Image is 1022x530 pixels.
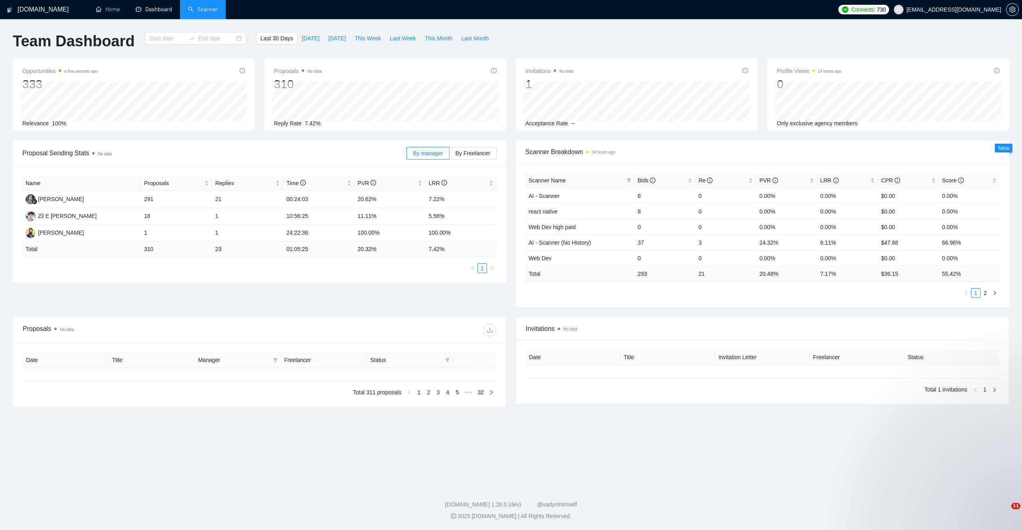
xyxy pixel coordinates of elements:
td: 0.00% [756,219,817,235]
td: 0 [695,250,756,266]
li: 1 [477,263,487,273]
span: left [470,266,475,271]
span: PVR [358,180,376,186]
span: [DATE] [328,34,346,43]
td: 3 [695,235,756,250]
span: 100% [52,120,66,127]
span: info-circle [772,178,778,183]
span: info-circle [300,180,306,186]
a: 1 [980,385,989,394]
span: -- [571,120,575,127]
td: 0.00% [756,250,817,266]
span: filter [445,358,450,362]
span: info-circle [491,68,497,73]
span: info-circle [707,178,713,183]
a: 2 [424,388,433,397]
button: left [468,263,477,273]
td: $0.00 [878,204,939,219]
td: $ 36.15 [878,266,939,281]
span: Manager [198,356,270,364]
span: dashboard [136,6,141,12]
span: No data [559,69,573,73]
button: setting [1006,3,1019,16]
th: Title [109,352,195,368]
a: 5 [453,388,461,397]
span: Reply Rate [274,120,301,127]
span: Relevance [22,120,49,127]
img: SL [26,194,36,204]
span: Only exclusive agency members [777,120,858,127]
span: Connects: [851,5,875,14]
span: filter [273,358,278,362]
div: 0 [777,77,841,92]
span: Proposals [144,179,203,188]
span: right [489,266,494,271]
th: Invitation Letter [715,350,810,365]
span: Proposals [274,66,321,76]
th: Manager [195,352,281,368]
span: info-circle [650,178,656,183]
span: [DATE] [302,34,319,43]
div: [PERSON_NAME] [38,195,84,204]
a: 3 [434,388,442,397]
th: Status [905,350,999,365]
li: 5 [452,388,462,397]
span: 11 [1011,503,1020,509]
span: LRR [429,180,447,186]
td: 10:56:25 [283,208,354,225]
span: info-circle [370,180,376,186]
span: right [992,388,997,392]
span: filter [271,354,279,366]
td: 37 [634,235,695,250]
span: Status [370,356,442,364]
td: 1 [141,225,212,241]
a: ZEZil E [PERSON_NAME] [26,212,97,219]
iframe: Intercom live chat [995,503,1014,522]
a: SJ[PERSON_NAME] [26,229,84,235]
span: Last Week [390,34,416,43]
th: Freelancer [281,352,367,368]
td: 23 [212,241,283,257]
span: to [188,35,195,42]
a: @vadymhimself [537,501,577,508]
h1: Team Dashboard [13,32,135,51]
span: By manager [413,150,443,156]
span: info-circle [833,178,839,183]
span: PVR [759,177,778,184]
span: left [964,291,969,295]
span: right [992,291,997,295]
span: Time [286,180,305,186]
span: swap-right [188,35,195,42]
td: 01:05:25 [283,241,354,257]
button: left [961,288,971,298]
button: Last 30 Days [256,32,297,45]
a: homeHome [96,6,120,13]
td: 0 [634,250,695,266]
li: 1 [980,385,990,394]
a: 2 [981,289,990,297]
li: 4 [443,388,452,397]
td: 20.62% [355,191,426,208]
td: 00:24:03 [283,191,354,208]
span: This Week [355,34,381,43]
li: 2 [980,288,990,298]
li: Total 311 proposals [353,388,401,397]
span: LRR [820,177,839,184]
td: 100.00% [355,225,426,241]
th: Title [620,350,715,365]
span: info-circle [895,178,900,183]
th: Date [526,350,620,365]
img: SJ [26,228,36,238]
button: This Month [420,32,457,45]
td: 0 [695,219,756,235]
div: Zil E [PERSON_NAME] [38,212,97,220]
span: By Freelancer [456,150,490,156]
span: download [484,327,496,333]
div: 333 [22,77,98,92]
a: SL[PERSON_NAME] [26,196,84,202]
a: searchScanner [188,6,218,13]
button: Last Month [457,32,493,45]
div: 1 [525,77,573,92]
li: 32 [475,388,487,397]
